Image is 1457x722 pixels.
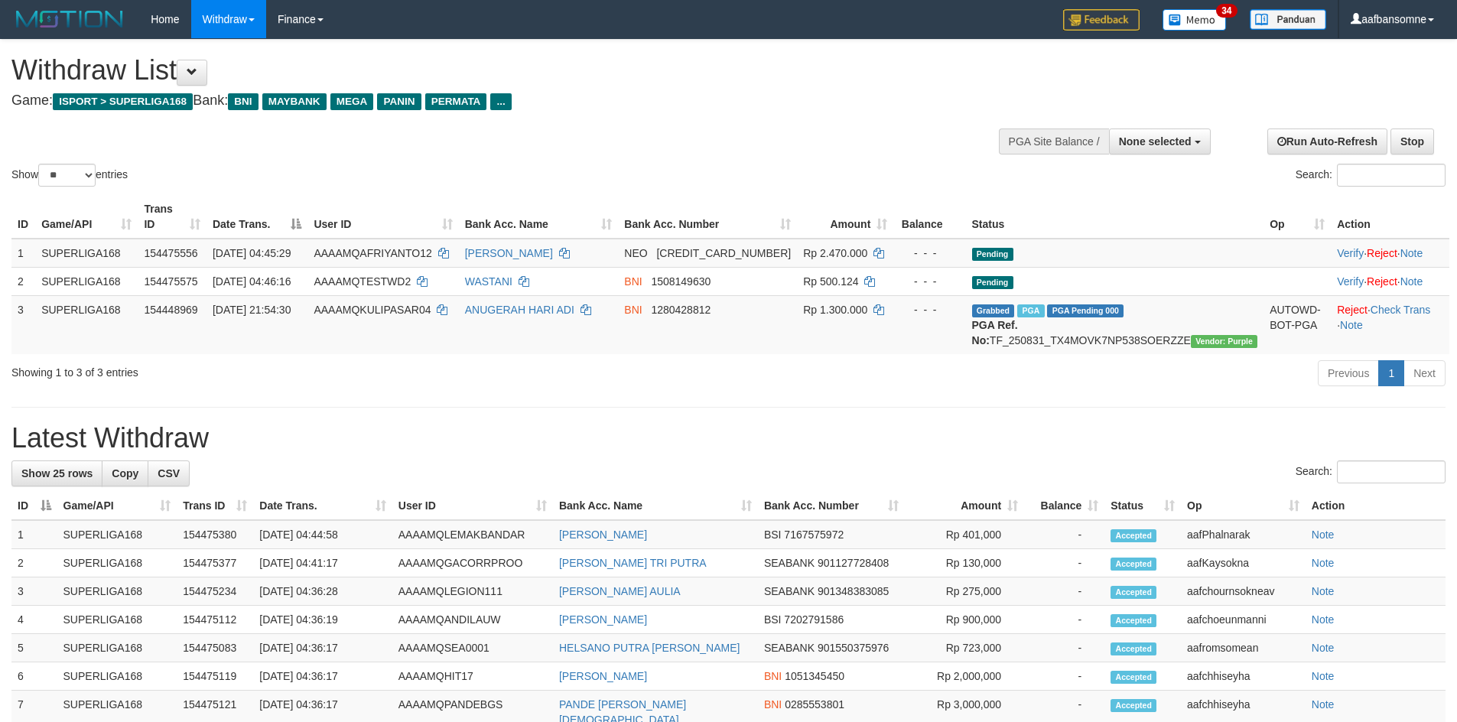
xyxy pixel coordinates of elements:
[893,195,965,239] th: Balance
[465,304,574,316] a: ANUGERAH HARI ADI
[11,93,956,109] h4: Game: Bank:
[177,606,253,634] td: 154475112
[1181,662,1306,691] td: aafchhiseyha
[177,577,253,606] td: 154475234
[1337,164,1446,187] input: Search:
[57,492,177,520] th: Game/API: activate to sort column ascending
[1111,529,1156,542] span: Accepted
[465,247,553,259] a: [PERSON_NAME]
[57,634,177,662] td: SUPERLIGA168
[803,247,867,259] span: Rp 2.470.000
[11,164,128,187] label: Show entries
[1181,634,1306,662] td: aafromsomean
[905,662,1024,691] td: Rp 2,000,000
[53,93,193,110] span: ISPORT > SUPERLIGA168
[11,606,57,634] td: 4
[1191,335,1257,348] span: Vendor URL: https://trx4.1velocity.biz
[1024,634,1104,662] td: -
[177,549,253,577] td: 154475377
[1331,267,1449,295] td: · ·
[11,662,57,691] td: 6
[213,247,291,259] span: [DATE] 04:45:29
[803,304,867,316] span: Rp 1.300.000
[1109,128,1211,154] button: None selected
[57,606,177,634] td: SUPERLIGA168
[392,662,553,691] td: AAAAMQHIT17
[177,492,253,520] th: Trans ID: activate to sort column ascending
[624,247,647,259] span: NEO
[559,670,647,682] a: [PERSON_NAME]
[392,492,553,520] th: User ID: activate to sort column ascending
[1263,295,1331,354] td: AUTOWD-BOT-PGA
[207,195,307,239] th: Date Trans.: activate to sort column descending
[651,304,711,316] span: Copy 1280428812 to clipboard
[999,128,1109,154] div: PGA Site Balance /
[1400,275,1423,288] a: Note
[651,275,711,288] span: Copy 1508149630 to clipboard
[1063,9,1140,31] img: Feedback.jpg
[57,549,177,577] td: SUPERLIGA168
[1312,528,1335,541] a: Note
[905,520,1024,549] td: Rp 401,000
[803,275,858,288] span: Rp 500.124
[392,634,553,662] td: AAAAMQSEA0001
[785,670,844,682] span: Copy 1051345450 to clipboard
[559,557,707,569] a: [PERSON_NAME] TRI PUTRA
[972,304,1015,317] span: Grabbed
[1312,698,1335,711] a: Note
[253,549,392,577] td: [DATE] 04:41:17
[764,585,815,597] span: SEABANK
[425,93,487,110] span: PERMATA
[307,195,458,239] th: User ID: activate to sort column ascending
[785,698,844,711] span: Copy 0285553801 to clipboard
[1312,642,1335,654] a: Note
[213,275,291,288] span: [DATE] 04:46:16
[1296,164,1446,187] label: Search:
[764,557,815,569] span: SEABANK
[1181,606,1306,634] td: aafchoeunmanni
[253,634,392,662] td: [DATE] 04:36:17
[138,195,207,239] th: Trans ID: activate to sort column ascending
[112,467,138,480] span: Copy
[314,247,431,259] span: AAAAMQAFRIYANTO12
[559,642,740,654] a: HELSANO PUTRA [PERSON_NAME]
[764,670,782,682] span: BNI
[1337,304,1368,316] a: Reject
[1263,195,1331,239] th: Op: activate to sort column ascending
[1111,699,1156,712] span: Accepted
[11,267,35,295] td: 2
[1403,360,1446,386] a: Next
[262,93,327,110] span: MAYBANK
[253,606,392,634] td: [DATE] 04:36:19
[1312,613,1335,626] a: Note
[1181,492,1306,520] th: Op: activate to sort column ascending
[1312,585,1335,597] a: Note
[144,304,197,316] span: 154448969
[1267,128,1387,154] a: Run Auto-Refresh
[1318,360,1379,386] a: Previous
[1337,275,1364,288] a: Verify
[177,662,253,691] td: 154475119
[972,319,1018,346] b: PGA Ref. No:
[1378,360,1404,386] a: 1
[144,247,197,259] span: 154475556
[1312,557,1335,569] a: Note
[899,246,959,261] div: - - -
[177,634,253,662] td: 154475083
[784,528,844,541] span: Copy 7167575972 to clipboard
[228,93,258,110] span: BNI
[764,528,782,541] span: BSI
[11,577,57,606] td: 3
[797,195,893,239] th: Amount: activate to sort column ascending
[490,93,511,110] span: ...
[1340,319,1363,331] a: Note
[905,606,1024,634] td: Rp 900,000
[1337,247,1364,259] a: Verify
[1181,549,1306,577] td: aafKaysokna
[11,8,128,31] img: MOTION_logo.png
[148,460,190,486] a: CSV
[1306,492,1446,520] th: Action
[1250,9,1326,30] img: panduan.png
[559,613,647,626] a: [PERSON_NAME]
[1024,662,1104,691] td: -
